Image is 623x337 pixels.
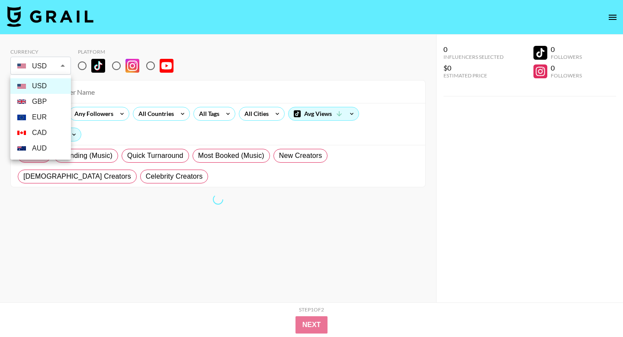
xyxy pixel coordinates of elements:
li: AUD [10,141,71,156]
li: GBP [10,94,71,109]
li: USD [10,78,71,94]
iframe: Drift Widget Chat Controller [580,294,613,327]
li: EUR [10,109,71,125]
li: CAD [10,125,71,141]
